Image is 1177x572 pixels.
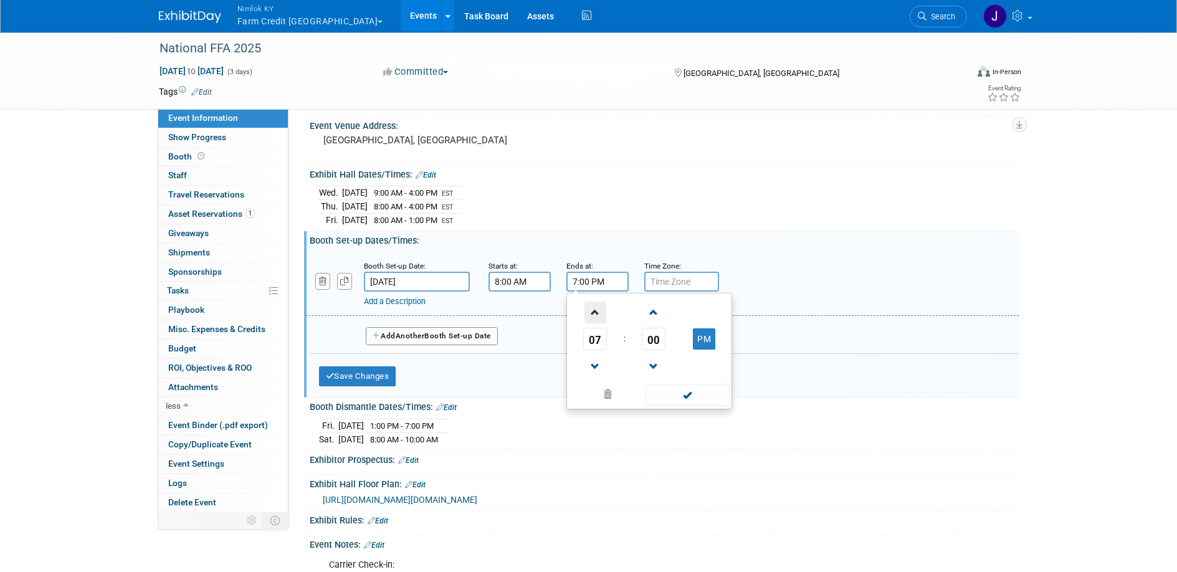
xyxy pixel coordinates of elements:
div: Event Rating [987,85,1021,92]
span: Logs [168,478,187,488]
td: Wed. [319,186,342,200]
span: Booth [168,151,207,161]
td: [DATE] [342,200,368,214]
img: Format-Inperson.png [978,67,990,77]
span: Booth not reserved yet [195,151,207,161]
td: : [621,328,628,350]
small: Ends at: [566,262,593,270]
a: Increment Minute [642,296,665,328]
td: Tags [159,85,212,98]
span: Event Settings [168,459,224,469]
a: Event Information [158,109,288,128]
a: Copy/Duplicate Event [158,436,288,454]
span: Event Information [168,113,238,123]
a: Show Progress [158,128,288,147]
span: Giveaways [168,228,209,238]
span: Search [927,12,955,21]
a: Event Binder (.pdf export) [158,416,288,435]
span: to [186,66,198,76]
td: Sat. [319,432,338,446]
a: Logs [158,474,288,493]
a: Travel Reservations [158,186,288,204]
td: Fri. [319,419,338,432]
a: Edit [416,171,436,179]
a: Edit [398,456,419,465]
span: (3 days) [226,68,252,76]
a: Booth [158,148,288,166]
a: Playbook [158,301,288,320]
button: Committed [379,65,453,79]
a: Giveaways [158,224,288,243]
span: EST [442,189,454,198]
div: Event Venue Address: [310,117,1019,132]
input: End Time [566,272,629,292]
span: 8:00 AM - 10:00 AM [370,435,438,444]
a: Tasks [158,282,288,300]
span: Staff [168,170,187,180]
span: EST [442,217,454,225]
span: Copy/Duplicate Event [168,439,252,449]
a: Done [644,387,730,404]
span: Delete Event [168,497,216,507]
a: ROI, Objectives & ROO [158,359,288,378]
input: Time Zone [644,272,719,292]
a: Attachments [158,378,288,397]
a: Delete Event [158,493,288,512]
span: Tasks [167,285,189,295]
span: Nimlok KY [237,2,383,15]
div: Booth Dismantle Dates/Times: [310,398,1019,414]
span: Pick Hour [583,328,607,350]
span: Show Progress [168,132,226,142]
div: Exhibit Hall Floor Plan: [310,475,1019,491]
td: [DATE] [338,419,364,432]
a: Edit [405,480,426,489]
span: Travel Reservations [168,189,244,199]
pre: [GEOGRAPHIC_DATA], [GEOGRAPHIC_DATA] [323,135,591,146]
a: Decrement Minute [642,350,665,382]
a: Search [910,6,967,27]
span: 9:00 AM - 4:00 PM [374,188,437,198]
img: Jamie Dunn [983,4,1007,28]
div: Event Notes: [310,535,1019,551]
div: Booth Set-up Dates/Times: [310,231,1019,247]
div: National FFA 2025 [155,37,948,60]
a: Shipments [158,244,288,262]
span: [GEOGRAPHIC_DATA], [GEOGRAPHIC_DATA] [684,69,839,78]
a: [URL][DOMAIN_NAME][DOMAIN_NAME] [323,495,477,505]
span: Another [396,331,425,340]
img: ExhibitDay [159,11,221,23]
td: Personalize Event Tab Strip [241,512,263,528]
span: Budget [168,343,196,353]
a: Budget [158,340,288,358]
span: [DATE] [DATE] [159,65,224,77]
span: 8:00 AM - 1:00 PM [374,216,437,225]
span: Sponsorships [168,267,222,277]
a: Staff [158,166,288,185]
span: 1:00 PM - 7:00 PM [370,421,434,431]
a: Edit [436,403,457,412]
div: In-Person [992,67,1021,77]
td: Toggle Event Tabs [262,512,288,528]
small: Starts at: [488,262,518,270]
a: Edit [191,88,212,97]
span: Asset Reservations [168,209,255,219]
a: Decrement Hour [583,350,607,382]
span: Attachments [168,382,218,392]
div: Exhibit Hall Dates/Times: [310,165,1019,181]
a: Clear selection [569,386,647,404]
span: Event Binder (.pdf export) [168,420,268,430]
a: Edit [364,541,384,550]
a: Event Settings [158,455,288,474]
a: Add a Description [364,297,426,306]
button: Save Changes [319,366,396,386]
div: Exhibitor Prospectus: [310,450,1019,467]
span: 1 [245,209,255,218]
td: [DATE] [338,432,364,446]
span: ROI, Objectives & ROO [168,363,252,373]
small: Time Zone: [644,262,681,270]
a: Edit [368,517,388,525]
span: 8:00 AM - 4:00 PM [374,202,437,211]
span: Playbook [168,305,204,315]
div: Exhibit Rules: [310,511,1019,527]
